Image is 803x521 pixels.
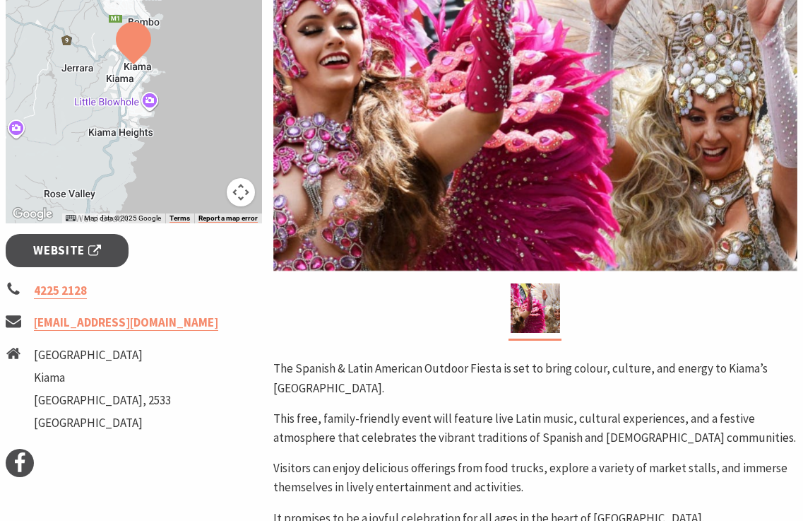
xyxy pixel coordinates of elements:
li: [GEOGRAPHIC_DATA], 2533 [34,391,171,410]
li: [GEOGRAPHIC_DATA] [34,414,171,433]
a: Report a map error [198,214,258,223]
p: The Spanish & Latin American Outdoor Fiesta is set to bring colour, culture, and energy to Kiama’... [273,359,797,397]
span: Map data ©2025 Google [84,214,161,222]
span: Website [33,241,101,260]
p: Visitors can enjoy delicious offerings from food trucks, explore a variety of market stalls, and ... [273,459,797,497]
a: [EMAIL_ADDRESS][DOMAIN_NAME] [34,315,218,331]
li: [GEOGRAPHIC_DATA] [34,346,171,365]
a: Terms (opens in new tab) [169,214,190,223]
button: Map camera controls [227,178,255,206]
a: 4225 2128 [34,283,87,299]
img: Google [9,205,56,223]
img: Dancers in jewelled pink and silver costumes with feathers, holding their hands up while smiling [511,283,560,333]
a: Open this area in Google Maps (opens a new window) [9,205,56,223]
button: Keyboard shortcuts [66,213,76,223]
li: Kiama [34,368,171,387]
p: This free, family-friendly event will feature live Latin music, cultural experiences, and a festi... [273,409,797,447]
a: Website [6,234,129,267]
